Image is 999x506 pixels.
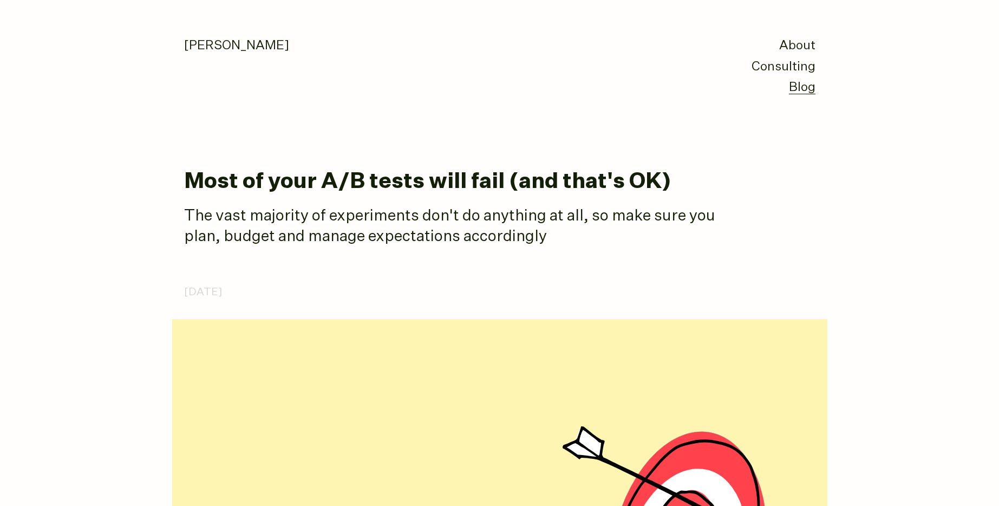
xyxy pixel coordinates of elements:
a: About [779,40,815,52]
a: Consulting [752,61,815,73]
time: [DATE] [184,283,223,301]
h1: Most of your A/B tests will fail (and that's OK) [184,170,815,194]
nav: primary [752,36,815,99]
a: Blog [789,81,815,94]
a: [PERSON_NAME] [184,40,289,52]
p: The vast majority of experiments don't do anything at all, so make sure you plan, budget and mana... [184,206,726,248]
